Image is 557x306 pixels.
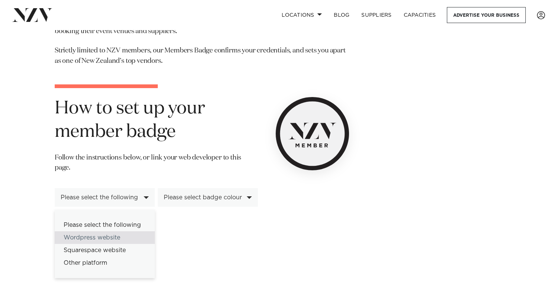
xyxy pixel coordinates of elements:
h1: How to set up your member badge [55,97,258,144]
div: Squarespace website [55,244,155,257]
a: Capacities [398,7,442,23]
a: BLOG [328,7,355,23]
a: SUPPLIERS [355,7,397,23]
div: Please select the following [55,219,155,231]
div: Please select badge colour [164,194,244,201]
div: Please select the following [61,194,141,201]
a: Locations [276,7,328,23]
img: NZV Member Badge [276,97,349,171]
p: Follow the instructions below, or link your web developer to this page. [55,153,258,180]
a: Advertise your business [447,7,526,23]
p: Strictly limited to NZV members, our Members Badge confirms your credentials, and sets you apart ... [55,46,349,67]
div: Other platform [55,257,155,269]
img: nzv-logo.png [12,8,52,22]
div: Wordpress website [55,231,155,244]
